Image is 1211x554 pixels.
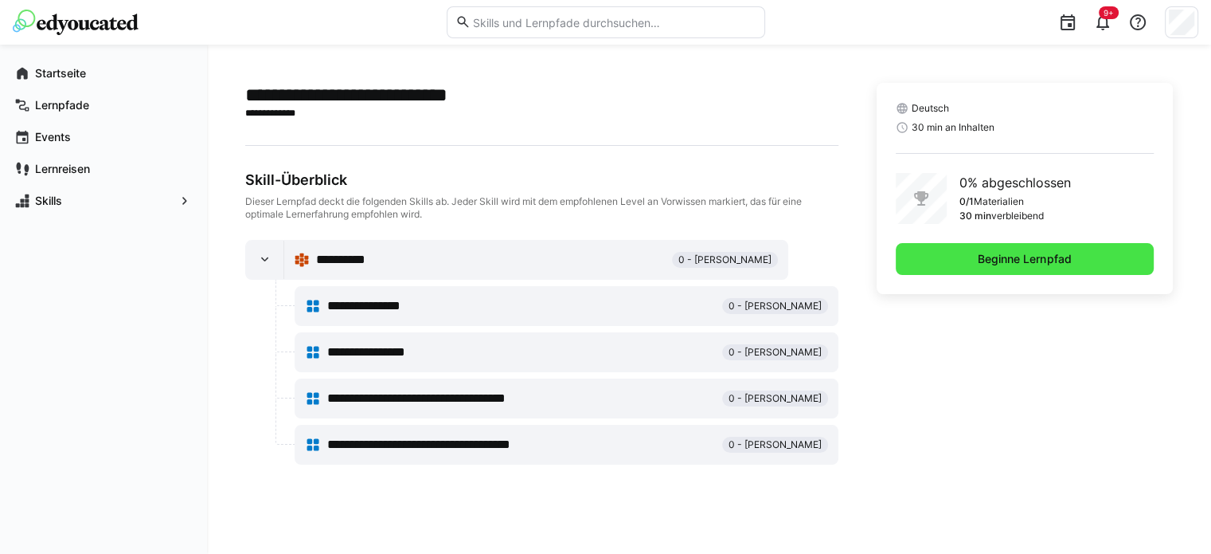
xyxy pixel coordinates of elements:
button: Beginne Lernpfad [896,243,1154,275]
div: Dieser Lernpfad deckt die folgenden Skills ab. Jeder Skill wird mit dem empfohlenen Level an Vorw... [245,195,838,221]
span: 0 - [PERSON_NAME] [678,253,772,266]
span: 30 min an Inhalten [912,121,994,134]
span: Beginne Lernpfad [975,251,1073,267]
span: 0 - [PERSON_NAME] [729,300,822,312]
span: Deutsch [912,102,949,115]
p: 0% abgeschlossen [959,173,1071,192]
input: Skills und Lernpfade durchsuchen… [471,15,756,29]
span: 9+ [1104,8,1114,18]
div: Skill-Überblick [245,171,838,189]
span: 0 - [PERSON_NAME] [729,438,822,451]
p: Materialien [974,195,1024,208]
p: verbleibend [991,210,1044,222]
span: 0 - [PERSON_NAME] [729,392,822,405]
p: 30 min [959,210,991,222]
p: 0/1 [959,195,974,208]
span: 0 - [PERSON_NAME] [729,346,822,359]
